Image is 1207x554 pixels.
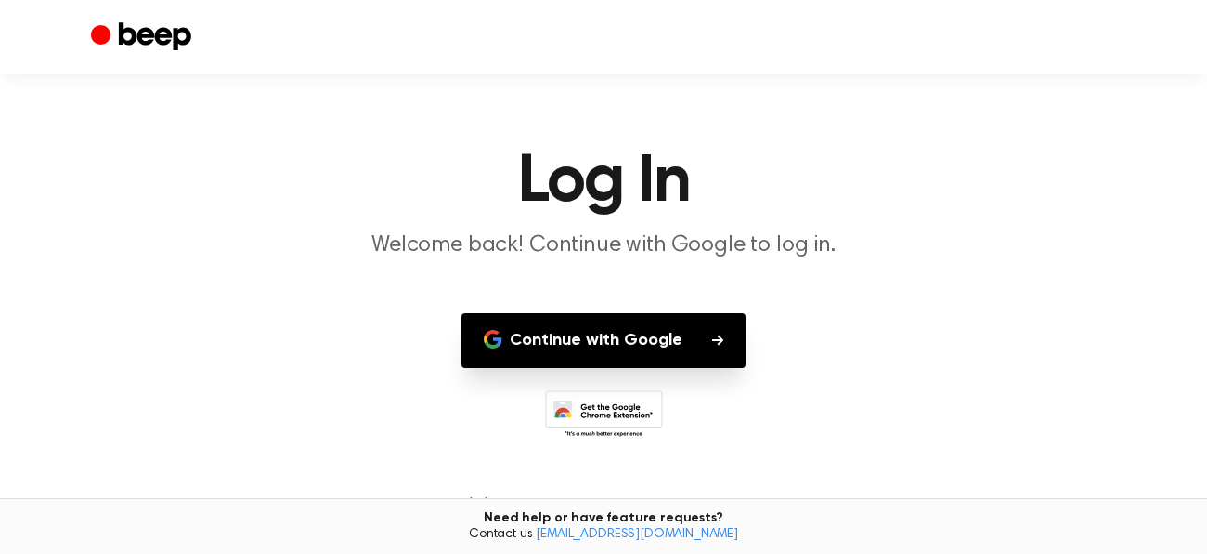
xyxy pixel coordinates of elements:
button: Continue with Google [461,313,746,368]
p: Don’t have an account? [22,494,1185,519]
span: Contact us [11,527,1196,544]
h1: Log In [128,149,1079,216]
p: Welcome back! Continue with Google to log in. [247,231,960,261]
a: Beep [91,20,196,56]
a: Create an Account [621,494,764,519]
a: [EMAIL_ADDRESS][DOMAIN_NAME] [536,528,738,541]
